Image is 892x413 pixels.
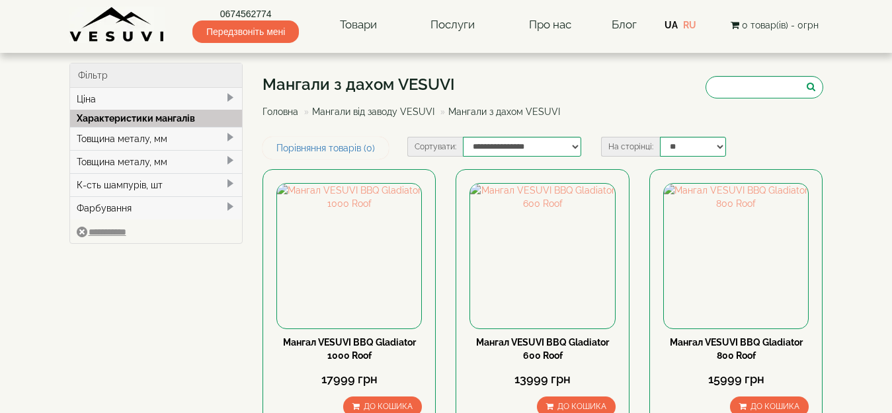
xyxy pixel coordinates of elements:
div: 15999 грн [663,371,809,388]
label: Сортувати: [407,137,463,157]
a: Блог [612,18,637,31]
a: Мангал VESUVI BBQ Gladiator 800 Roof [670,337,803,361]
span: До кошика [364,402,413,411]
img: Мангал VESUVI BBQ Gladiator 600 Roof [470,184,614,328]
div: Фарбування [70,196,243,219]
div: К-сть шампурів, шт [70,173,243,196]
a: 0674562774 [192,7,299,20]
li: Мангали з дахом VESUVI [437,105,560,118]
div: Характеристики мангалів [70,110,243,127]
div: Фільтр [70,63,243,88]
a: Мангал VESUVI BBQ Gladiator 600 Roof [476,337,609,361]
a: Мангал VESUVI BBQ Gladiator 1000 Roof [283,337,416,361]
div: Товщина металу, мм [70,150,243,173]
a: RU [683,20,696,30]
span: До кошика [557,402,606,411]
h1: Мангали з дахом VESUVI [263,76,570,93]
a: Про нас [516,10,585,40]
div: Товщина металу, мм [70,127,243,150]
button: 0 товар(ів) - 0грн [727,18,823,32]
span: Передзвоніть мені [192,20,299,43]
img: Завод VESUVI [69,7,165,43]
a: Товари [327,10,390,40]
span: До кошика [750,402,799,411]
span: 0 товар(ів) - 0грн [742,20,819,30]
div: Ціна [70,88,243,110]
a: Мангали від заводу VESUVI [312,106,434,117]
a: Послуги [417,10,488,40]
div: 13999 грн [469,371,615,388]
label: На сторінці: [601,137,660,157]
img: Мангал VESUVI BBQ Gladiator 1000 Roof [277,184,421,328]
a: Головна [263,106,298,117]
div: 17999 грн [276,371,422,388]
img: Мангал VESUVI BBQ Gladiator 800 Roof [664,184,808,328]
a: Порівняння товарів (0) [263,137,389,159]
a: UA [665,20,678,30]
